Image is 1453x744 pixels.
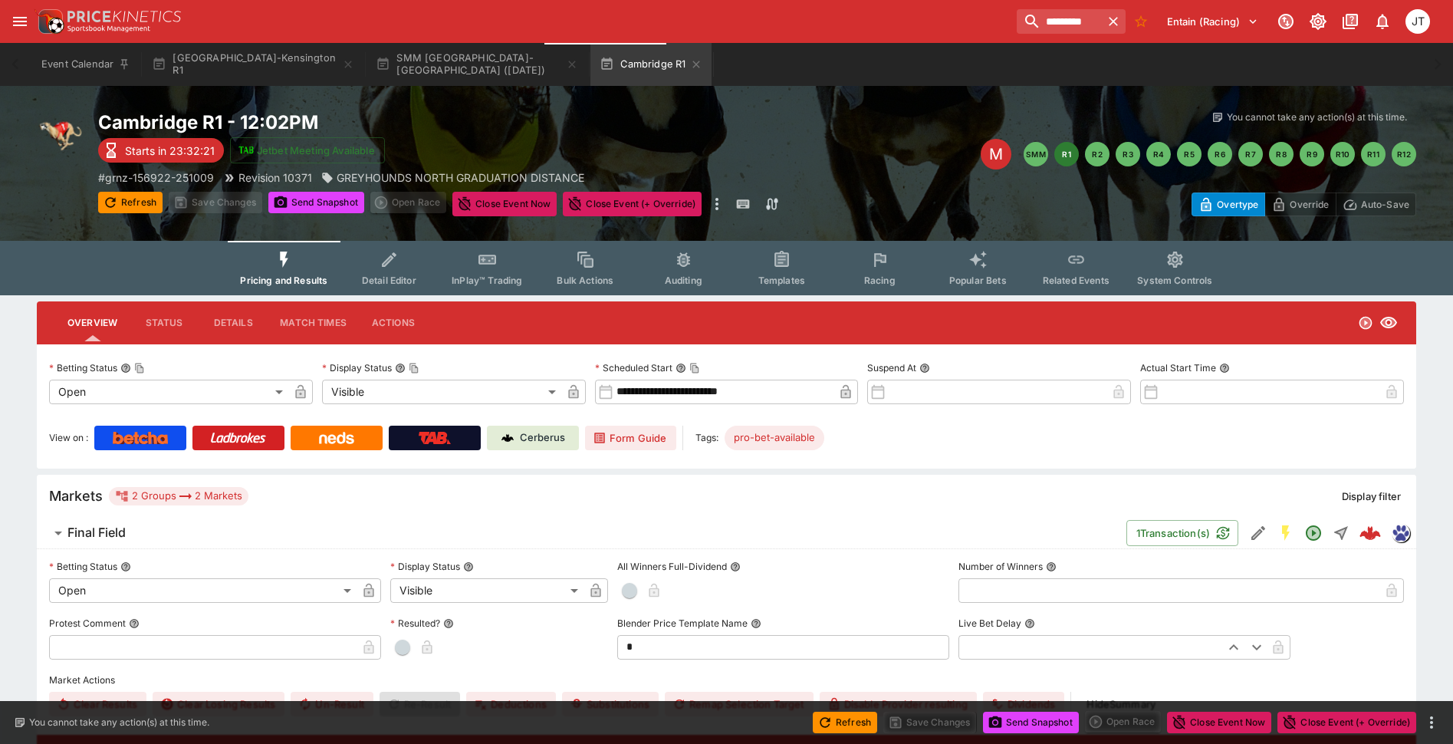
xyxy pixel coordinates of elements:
[98,192,163,213] button: Refresh
[37,110,86,160] img: greyhound_racing.png
[725,430,824,446] span: pro-bet-available
[153,692,284,716] button: Clear Losing Results
[1361,196,1409,212] p: Auto-Save
[1129,9,1153,34] button: No Bookmarks
[487,426,579,450] a: Cerberus
[319,432,353,444] img: Neds
[1264,193,1336,216] button: Override
[268,305,359,341] button: Match Times
[758,275,805,286] span: Templates
[695,426,718,450] label: Tags:
[1304,524,1323,542] svg: Open
[49,692,146,716] button: Clear Results
[676,363,686,374] button: Scheduled StartCopy To Clipboard
[1219,363,1230,374] button: Actual Start Time
[463,561,474,572] button: Display Status
[1244,519,1272,547] button: Edit Detail
[67,11,181,22] img: PriceKinetics
[595,361,672,374] p: Scheduled Start
[864,275,896,286] span: Racing
[395,363,406,374] button: Display StatusCopy To Clipboard
[390,578,584,603] div: Visible
[1277,712,1416,733] button: Close Event (+ Override)
[230,137,385,163] button: Jetbet Meeting Available
[240,275,327,286] span: Pricing and Results
[1017,9,1101,34] input: search
[291,692,373,716] button: Un-Result
[49,380,288,404] div: Open
[1043,275,1109,286] span: Related Events
[390,560,460,573] p: Display Status
[665,275,702,286] span: Auditing
[1077,692,1165,716] button: HideSummary
[321,170,584,186] div: GREYHOUNDS NORTH GRADUATION DISTANCE
[1272,519,1300,547] button: SGM Enabled
[1392,525,1409,542] img: grnz
[1336,193,1416,216] button: Auto-Save
[1146,142,1171,166] button: R4
[1392,142,1416,166] button: R12
[98,110,758,134] h2: Copy To Clipboard
[1024,142,1048,166] button: SMM
[949,275,1007,286] span: Popular Bets
[1300,142,1324,166] button: R9
[1217,196,1258,212] p: Overtype
[37,518,1126,548] button: Final Field
[143,43,363,86] button: [GEOGRAPHIC_DATA]-Kensington R1
[120,363,131,374] button: Betting StatusCopy To Clipboard
[98,170,214,186] p: Copy To Clipboard
[590,43,712,86] button: Cambridge R1
[1401,5,1435,38] button: Josh Tanner
[32,43,140,86] button: Event Calendar
[362,275,416,286] span: Detail Editor
[49,487,103,505] h5: Markets
[238,143,254,158] img: jetbet-logo.svg
[125,143,215,159] p: Starts in 23:32:21
[1137,275,1212,286] span: System Controls
[370,192,446,213] div: split button
[1158,9,1267,34] button: Select Tenant
[1116,142,1140,166] button: R3
[49,361,117,374] p: Betting Status
[322,361,392,374] p: Display Status
[452,192,557,216] button: Close Event Now
[49,617,126,630] p: Protest Comment
[337,170,584,186] p: GREYHOUNDS NORTH GRADUATION DISTANCE
[1369,8,1396,35] button: Notifications
[585,426,676,450] a: Form Guide
[1392,524,1410,542] div: grnz
[1024,618,1035,629] button: Live Bet Delay
[1336,8,1364,35] button: Documentation
[49,669,1404,692] label: Market Actions
[730,561,741,572] button: All Winners Full-Dividend
[1054,142,1079,166] button: R1
[49,426,88,450] label: View on :
[1358,315,1373,331] svg: Open
[67,25,150,32] img: Sportsbook Management
[1227,110,1407,124] p: You cannot take any action(s) at this time.
[1272,8,1300,35] button: Connected to PK
[813,712,877,733] button: Refresh
[1208,142,1232,166] button: R6
[1359,522,1381,544] div: bebfbbe2-6294-424f-bc4a-e8aebf27954c
[1192,193,1416,216] div: Start From
[563,192,702,216] button: Close Event (+ Override)
[725,426,824,450] div: Betting Target: cerberus
[1422,713,1441,732] button: more
[199,305,268,341] button: Details
[1167,712,1271,733] button: Close Event Now
[1046,561,1057,572] button: Number of Winners
[120,561,131,572] button: Betting Status
[1269,142,1294,166] button: R8
[1379,314,1398,332] svg: Visible
[1290,196,1329,212] p: Override
[367,43,587,86] button: SMM [GEOGRAPHIC_DATA]-[GEOGRAPHIC_DATA] ([DATE])
[55,305,130,341] button: Overview
[708,192,726,216] button: more
[419,432,451,444] img: TabNZ
[520,430,565,446] p: Cerberus
[49,578,357,603] div: Open
[1140,361,1216,374] p: Actual Start Time
[134,363,145,374] button: Copy To Clipboard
